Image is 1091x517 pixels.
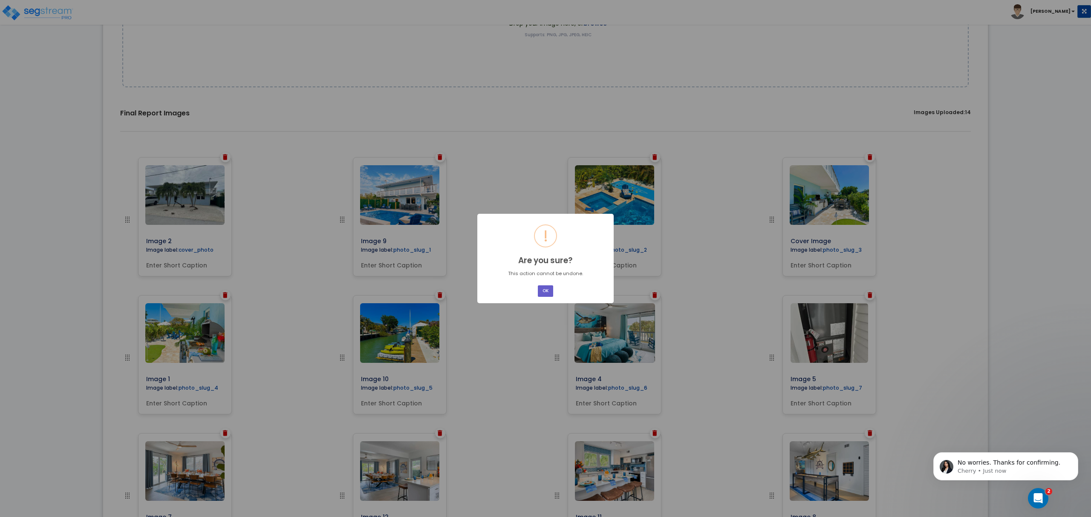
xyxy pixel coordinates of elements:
h2: Are you sure? [477,250,614,265]
button: OK [538,285,553,297]
div: ! [543,225,548,247]
div: This action cannot be undone. [477,265,614,279]
span: 2 [1045,488,1052,495]
iframe: Intercom live chat [1028,488,1048,508]
iframe: Intercom notifications message [921,434,1091,494]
